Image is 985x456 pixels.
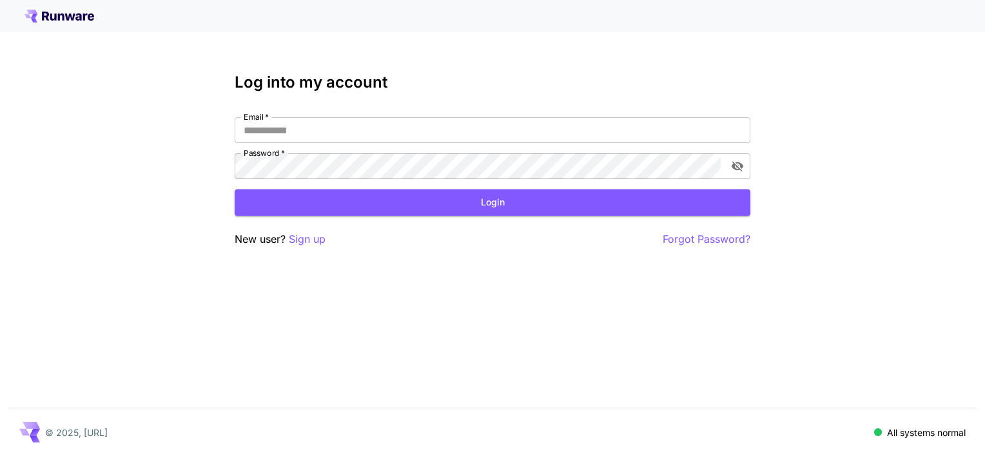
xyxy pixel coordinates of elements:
[663,231,750,247] button: Forgot Password?
[887,426,966,439] p: All systems normal
[235,73,750,91] h3: Log into my account
[235,189,750,216] button: Login
[244,111,269,122] label: Email
[289,231,326,247] button: Sign up
[45,426,108,439] p: © 2025, [URL]
[726,155,749,178] button: toggle password visibility
[244,147,285,158] label: Password
[235,231,326,247] p: New user?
